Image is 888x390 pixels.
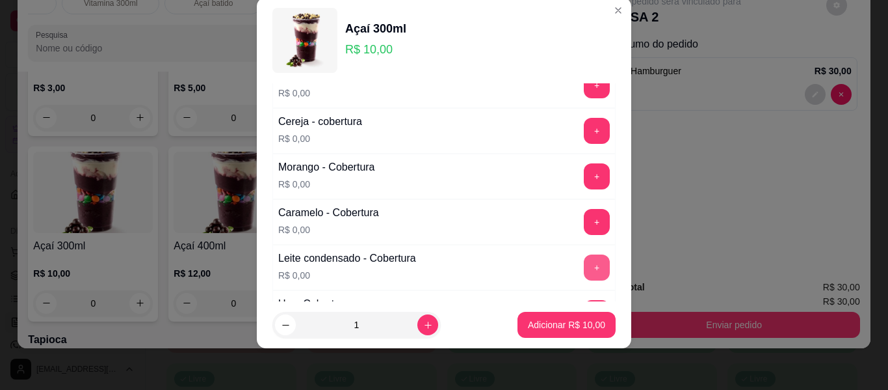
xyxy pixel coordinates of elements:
[278,178,375,191] p: R$ 0,00
[272,8,337,73] img: product-image
[584,163,610,189] button: add
[584,300,610,326] button: add
[345,40,406,59] p: R$ 10,00
[278,160,375,175] div: Morango - Cobertura
[278,114,362,130] div: Cereja - cobertura
[278,296,349,312] div: Uva- Cobertura
[345,20,406,38] div: Açaí 300ml
[528,318,605,331] p: Adicionar R$ 10,00
[278,87,378,100] p: R$ 0,00
[517,312,616,338] button: Adicionar R$ 10,00
[417,314,438,335] button: increase-product-quantity
[275,314,296,335] button: decrease-product-quantity
[278,251,416,266] div: Leite condensado - Cobertura
[278,269,416,282] p: R$ 0,00
[278,132,362,145] p: R$ 0,00
[278,223,379,236] p: R$ 0,00
[278,205,379,221] div: Caramelo - Cobertura
[584,255,610,281] button: add
[584,118,610,144] button: add
[584,209,610,235] button: add
[584,72,610,98] button: add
